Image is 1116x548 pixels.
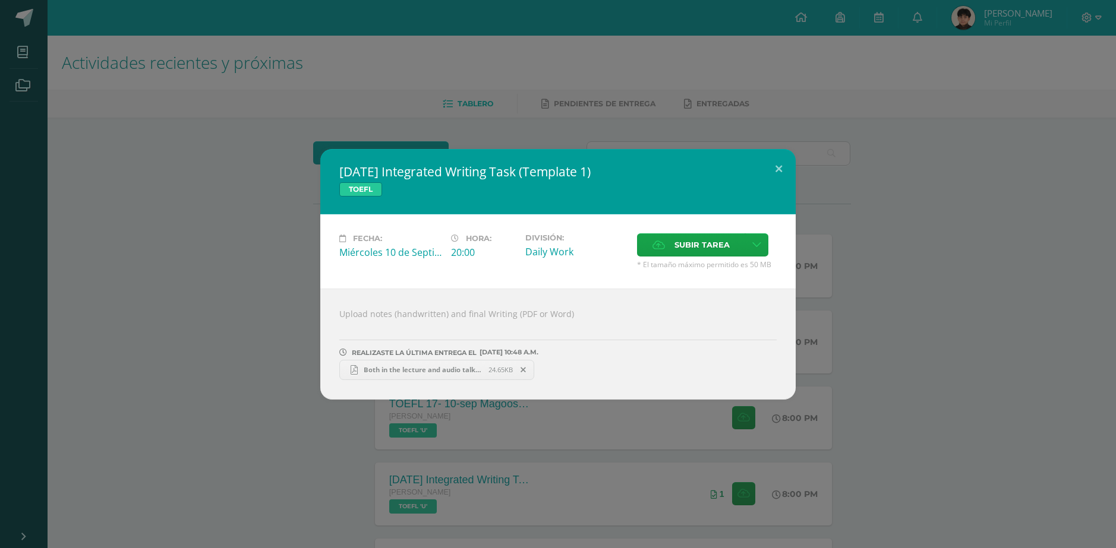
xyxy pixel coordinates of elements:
[762,149,796,189] button: Close (Esc)
[339,360,534,380] a: Both in the lecture and audio talks about the CFLs.pdf 24.65KB
[488,365,513,374] span: 24.65KB
[352,349,477,357] span: REALIZASTE LA ÚLTIMA ENTREGA EL
[339,246,442,259] div: Miércoles 10 de Septiembre
[353,234,382,243] span: Fecha:
[339,182,382,197] span: TOEFL
[513,363,534,376] span: Remover entrega
[525,245,628,258] div: Daily Work
[466,234,491,243] span: Hora:
[358,365,488,374] span: Both in the lecture and audio talks about the CFLs.pdf
[525,233,628,242] label: División:
[320,289,796,400] div: Upload notes (handwritten) and final Writing (PDF or Word)
[637,259,777,270] span: * El tamaño máximo permitido es 50 MB
[339,163,777,180] h2: [DATE] Integrated Writing Task (Template 1)
[477,352,538,353] span: [DATE] 10:48 A.M.
[451,246,516,259] div: 20:00
[674,234,730,256] span: Subir tarea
